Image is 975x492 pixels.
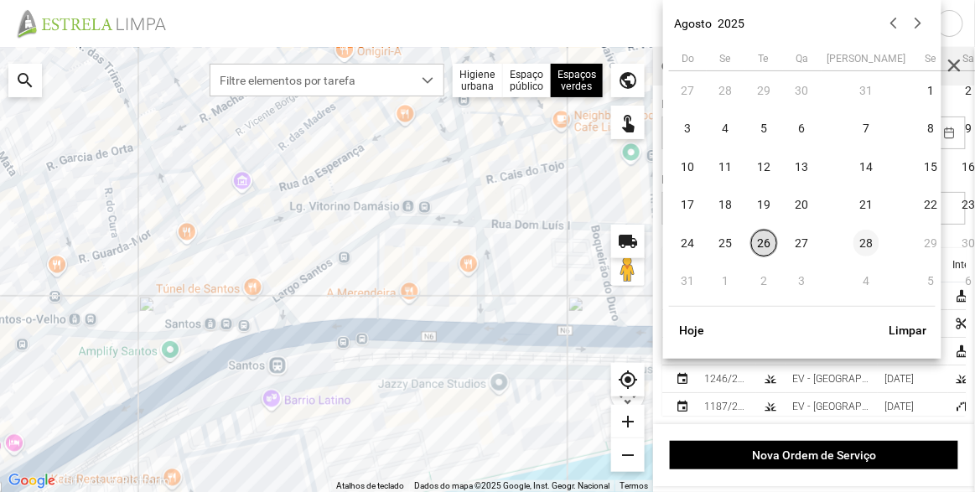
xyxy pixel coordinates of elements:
span: 18 [713,192,739,219]
span: Se [925,53,936,65]
div: waterfall_chart [955,400,968,413]
label: Início [662,97,690,111]
a: Abrir esta área no Google Maps (abre uma nova janela) [4,470,60,492]
label: Pesquise em qualquer campo [662,173,815,186]
span: 8 [918,116,945,142]
span: 1 [918,77,945,104]
button: 2025 [718,17,745,30]
img: Google [4,470,60,492]
div: remove [611,438,645,472]
span: 19 [751,192,778,219]
span: 15 [918,153,945,180]
div: my_location [611,363,645,396]
span: Se [720,53,732,65]
div: EV - Equipa B [792,401,871,412]
img: file [12,8,184,39]
span: 24 [675,230,702,256]
div: search [8,64,42,97]
div: 28/08/2025 [884,401,914,412]
span: 11 [713,153,739,180]
span: [PERSON_NAME] [827,53,906,65]
div: 1246/2025 [704,373,749,385]
span: 28 [853,230,880,256]
span: 21 [853,192,880,219]
span: 7 [853,116,880,142]
div: Planeada [676,400,689,413]
span: 22 [918,192,945,219]
span: 10 [675,153,702,180]
div: content_cut [955,317,968,330]
span: Limpar [889,324,926,337]
div: touch_app [611,106,645,139]
button: Atalhos de teclado [336,480,404,492]
span: Nova Ordem de Serviço [679,448,950,462]
div: local_shipping [611,225,645,258]
span: Qa [796,53,808,65]
span: Filtre elementos por tarefa [210,65,412,96]
span: 3 [675,116,702,142]
button: Agosto [675,17,713,30]
div: 1187/2025 [704,401,749,412]
div: Espaços verdes [764,400,777,413]
input: Escreva para filtrar.. [662,192,967,225]
span: 20 [789,192,816,219]
div: add [611,405,645,438]
span: Dados do mapa ©2025 Google, Inst. Geogr. Nacional [414,481,609,490]
div: EV - Equipa B [792,373,871,385]
button: Nova Ordem de Serviço [670,441,958,469]
button: Limpar [880,316,936,344]
div: 28/08/2025 [884,373,914,385]
span: 14 [853,153,880,180]
span: 6 [789,116,816,142]
span: 26 [751,230,778,256]
span: 4 [713,116,739,142]
span: 13 [789,153,816,180]
div: Higiene urbana [453,64,503,97]
div: Espaço público [503,64,551,97]
div: cleaning_services [955,344,968,358]
span: Te [759,53,770,65]
div: public [611,64,645,97]
span: 27 [789,230,816,256]
span: 12 [751,153,778,180]
div: dropdown trigger [412,65,444,96]
span: 17 [675,192,702,219]
span: Sa [963,53,975,65]
span: 5 [751,116,778,142]
div: Ordens de Serviço [662,60,776,72]
div: Espaços verdes [764,372,777,386]
div: grass [955,372,968,386]
div: Planeada [676,372,689,386]
button: Arraste o Pegman para o mapa para abrir o Street View [611,252,645,286]
div: Espaços verdes [551,64,603,97]
span: Hoje [677,324,707,337]
button: Hoje [669,316,716,344]
span: Do [682,53,694,65]
a: Termos (abre num novo separador) [620,481,648,490]
span: 25 [713,230,739,256]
